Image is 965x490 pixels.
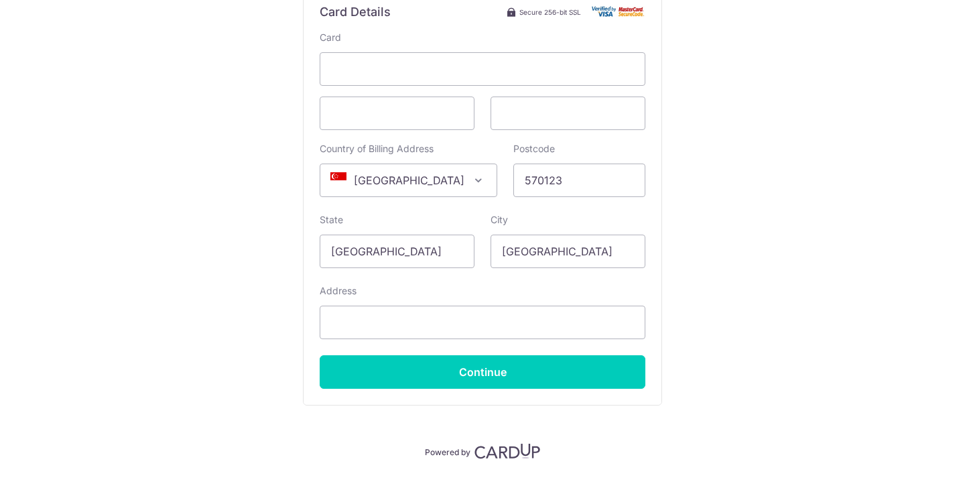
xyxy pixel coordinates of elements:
[425,444,470,458] p: Powered by
[592,6,645,17] img: Card secure
[331,61,634,77] iframe: To enrich screen reader interactions, please activate Accessibility in Grammarly extension settings
[320,31,341,44] label: Card
[320,355,645,389] input: Continue
[513,164,645,197] input: Example 123456
[513,142,555,156] label: Postcode
[331,105,463,121] iframe: Secure card expiration date input frame
[320,164,497,196] span: Singapore
[320,142,434,156] label: Country of Billing Address
[320,4,391,20] h6: Card Details
[320,164,497,197] span: Singapore
[519,7,581,17] span: Secure 256-bit SSL
[320,213,343,227] label: State
[474,443,540,459] img: CardUp
[320,284,357,298] label: Address
[502,105,634,121] iframe: Secure card security code input frame
[491,213,508,227] label: City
